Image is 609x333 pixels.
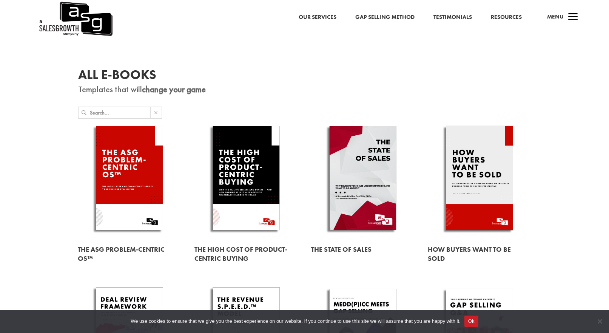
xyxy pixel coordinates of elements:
input: Search... [90,107,150,118]
span: We use cookies to ensure that we give you the best experience on our website. If you continue to ... [131,318,460,325]
span: No [596,318,603,325]
p: Templates that will [78,85,531,94]
button: Ok [464,316,478,327]
h1: All E-Books [78,68,531,85]
strong: change your game [142,84,206,95]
